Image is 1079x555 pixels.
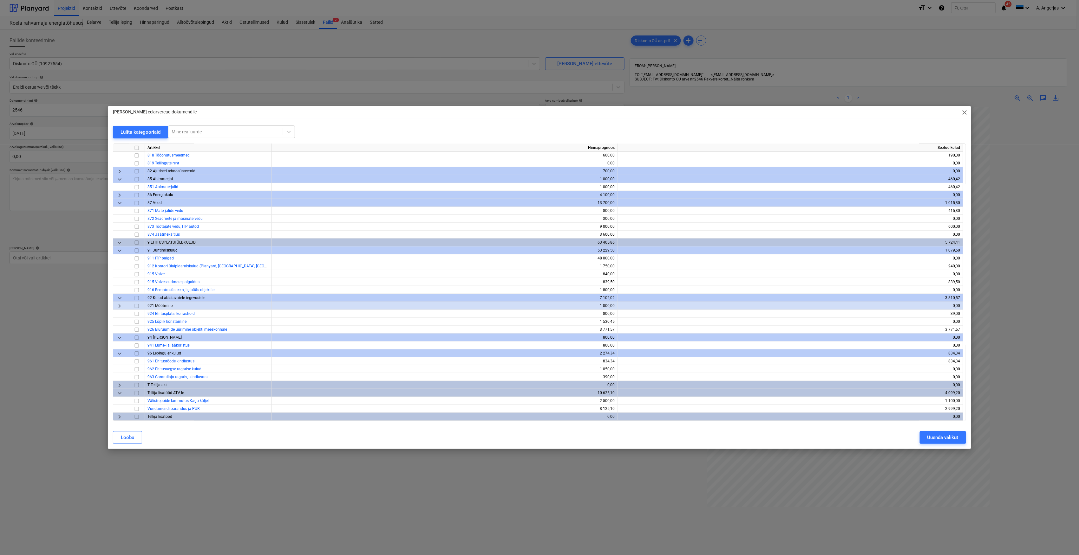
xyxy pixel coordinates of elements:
div: 63 405,86 [274,239,615,246]
div: 190,00 [620,151,960,159]
div: 1 100,00 [620,397,960,405]
div: 0,00 [620,413,960,421]
div: 48 000,00 [274,254,615,262]
span: keyboard_arrow_right [116,413,123,421]
div: 460,42 [620,175,960,183]
a: 963 Garantiiaja tagatis, -kindlustus [147,375,207,379]
div: 0,00 [620,286,960,294]
div: 10 625,10 [274,389,615,397]
a: 872 Seadmete ja masinate vedu [147,216,203,221]
div: 1 050,00 [274,365,615,373]
div: 0,00 [274,413,615,421]
div: 600,00 [274,151,615,159]
span: Tellija lisatööd [147,414,172,419]
span: 925 Lõplik koristamine [147,319,186,324]
span: 94 Talvised lisakulud [147,335,182,340]
div: 0,00 [620,341,960,349]
div: 1 800,00 [274,286,615,294]
span: keyboard_arrow_down [116,294,123,302]
div: 1 079,50 [620,246,960,254]
div: 2 500,00 [274,397,615,405]
span: keyboard_arrow_right [116,191,123,199]
div: 800,00 [274,310,615,318]
span: keyboard_arrow_down [116,199,123,207]
button: Lülita kategooriaid [113,126,168,138]
div: 1 000,00 [274,175,615,183]
div: Loobu [121,433,134,442]
div: 3 771,57 [274,326,615,334]
div: 3 600,00 [274,231,615,239]
a: 915 Valve [147,272,165,276]
a: 926 Eluruumide üürimine objekti meeskonnale [147,327,227,332]
div: 5 724,41 [620,239,960,246]
a: 818 Tööohutusmeetmed [147,153,190,157]
div: 3 771,57 [620,326,960,334]
span: 87 Veod [147,201,162,205]
a: 874 Jäätmekäitlus [147,232,180,237]
div: 2 999,20 [620,405,960,413]
span: keyboard_arrow_down [116,334,123,341]
div: 0,00 [620,365,960,373]
div: 460,42 [620,183,960,191]
div: 0,00 [620,231,960,239]
div: 390,00 [274,373,615,381]
div: 8 125,10 [274,405,615,413]
div: 53 229,50 [274,246,615,254]
div: 840,00 [274,270,615,278]
span: keyboard_arrow_right [116,302,123,310]
p: [PERSON_NAME] eelarveread dokumendile [113,109,197,115]
span: 915 Valveseadmete paigaldus [147,280,199,284]
a: 819 Tellingute rent [147,161,179,165]
div: 1 015,80 [620,199,960,207]
div: 800,00 [274,207,615,215]
div: 1 000,00 [274,302,615,310]
div: 2 274,34 [274,349,615,357]
div: 4 100,00 [274,191,615,199]
a: 961 Ehitustööde kindlustus [147,359,194,363]
a: 941 Lume- ja jääkoristus [147,343,190,348]
a: 911 ITP palgad [147,256,174,260]
div: 0,00 [620,373,960,381]
a: Vundamendi parandus ja PUR [147,406,199,411]
div: Hinnaprognoos [272,144,618,152]
button: Uuenda valikut [920,431,966,444]
div: 0,00 [620,254,960,262]
div: 300,00 [274,215,615,223]
div: 0,00 [620,191,960,199]
div: Artikkel [145,144,272,152]
div: 834,34 [620,349,960,357]
span: 9 EHITUSPLATSI ÜLDKULUD [147,240,196,245]
div: 800,00 [274,334,615,341]
span: close [961,109,969,116]
div: 39,00 [620,310,960,318]
div: 0,00 [274,381,615,389]
div: 0,00 [620,167,960,175]
span: 96 Lepingu erikulud [147,351,181,355]
div: 0,00 [620,381,960,389]
span: 85 Abimaterjal [147,177,173,181]
a: 912 Kontori ülalpidamiskulud (Planyard, [GEOGRAPHIC_DATA], [GEOGRAPHIC_DATA]) [147,264,294,268]
div: 0,00 [620,215,960,223]
div: 834,34 [274,357,615,365]
a: 851 Abimaterjalid [147,185,178,189]
span: 82 Ajutised tehnosüsteemid [147,169,195,173]
div: 1 530,45 [274,318,615,326]
span: 92 Kulud abistavatele tegevustele [147,296,205,300]
div: 700,00 [274,167,615,175]
div: 0,00 [620,318,960,326]
div: 3 810,57 [620,294,960,302]
div: 415,80 [620,207,960,215]
div: 0,00 [620,334,960,341]
div: 7 102,02 [274,294,615,302]
div: Seotud kulud [618,144,963,152]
